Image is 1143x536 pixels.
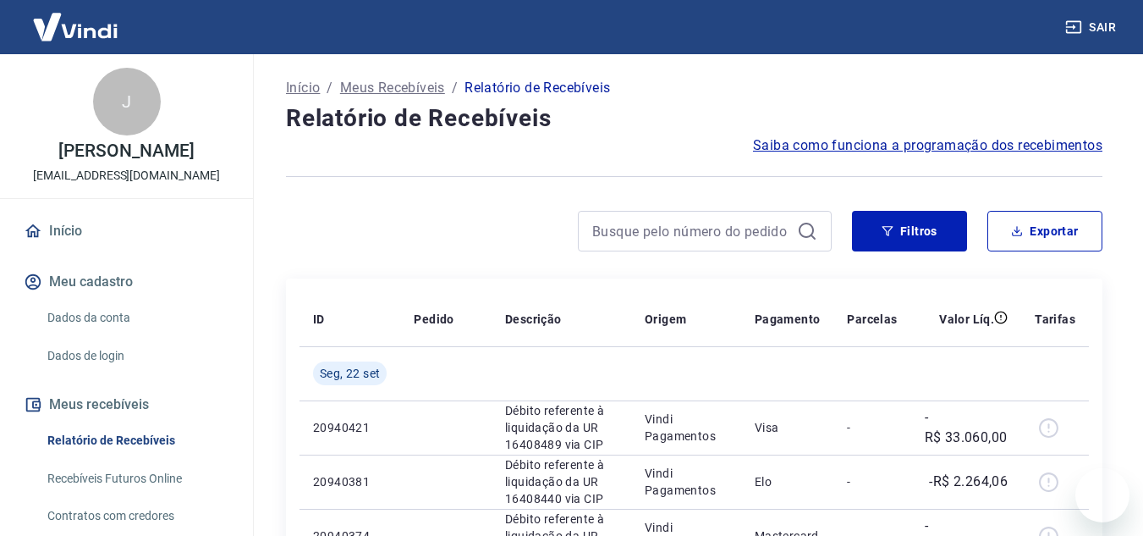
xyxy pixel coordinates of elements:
p: Visa [755,419,821,436]
p: Descrição [505,311,562,328]
a: Início [20,213,233,250]
span: Seg, 22 set [320,365,380,382]
p: ID [313,311,325,328]
p: -R$ 33.060,00 [925,407,1008,448]
a: Contratos com credores [41,499,233,533]
p: Parcelas [847,311,897,328]
p: [PERSON_NAME] [58,142,194,160]
button: Meus recebíveis [20,386,233,423]
a: Dados de login [41,339,233,373]
button: Meu cadastro [20,263,233,301]
p: Valor Líq. [939,311,994,328]
p: Elo [755,473,821,490]
p: 20940421 [313,419,387,436]
a: Início [286,78,320,98]
p: Vindi Pagamentos [645,465,728,499]
button: Sair [1062,12,1123,43]
input: Busque pelo número do pedido [592,218,790,244]
button: Exportar [987,211,1102,251]
p: / [452,78,458,98]
p: Vindi Pagamentos [645,411,728,445]
p: Débito referente à liquidação da UR 16408440 via CIP [505,456,618,507]
p: / [327,78,332,98]
p: Origem [645,311,686,328]
p: Pagamento [755,311,821,328]
p: -R$ 2.264,06 [929,472,1008,492]
p: - [847,419,897,436]
a: Relatório de Recebíveis [41,423,233,458]
div: J [93,68,161,135]
p: 20940381 [313,473,387,490]
p: Tarifas [1035,311,1075,328]
iframe: Botão para abrir a janela de mensagens [1075,468,1129,522]
p: Relatório de Recebíveis [464,78,610,98]
p: - [847,473,897,490]
a: Dados da conta [41,301,233,335]
a: Saiba como funciona a programação dos recebimentos [753,135,1102,156]
img: Vindi [20,1,130,52]
a: Meus Recebíveis [340,78,445,98]
p: [EMAIL_ADDRESS][DOMAIN_NAME] [33,167,220,185]
h4: Relatório de Recebíveis [286,102,1102,135]
p: Débito referente à liquidação da UR 16408489 via CIP [505,402,618,453]
button: Filtros [852,211,967,251]
p: Pedido [414,311,453,328]
a: Recebíveis Futuros Online [41,461,233,496]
